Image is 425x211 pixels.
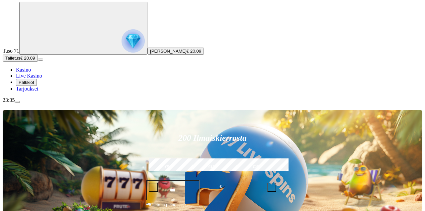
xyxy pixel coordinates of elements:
[19,2,147,55] button: reward progress
[19,80,34,85] span: Palkkiot
[20,56,35,61] span: € 20.09
[151,201,153,205] span: €
[16,73,42,79] a: Live Kasino
[3,67,422,92] nav: Main menu
[16,79,37,86] button: Palkkiot
[3,55,38,62] button: Talletusplus icon€ 20.09
[147,157,189,177] label: €50
[122,29,145,53] img: reward progress
[267,183,276,192] button: plus icon
[16,86,38,92] a: Tarjoukset
[192,157,234,177] label: €150
[16,67,31,73] a: Kasino
[236,157,278,177] label: €250
[38,59,43,61] button: menu
[15,101,20,103] button: menu
[3,97,15,103] span: 23:35
[5,56,20,61] span: Talletus
[150,49,187,54] span: [PERSON_NAME]
[220,183,222,190] span: €
[187,49,201,54] span: € 20.09
[3,48,19,54] span: Taso 71
[149,183,158,192] button: minus icon
[147,48,204,55] button: [PERSON_NAME]€ 20.09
